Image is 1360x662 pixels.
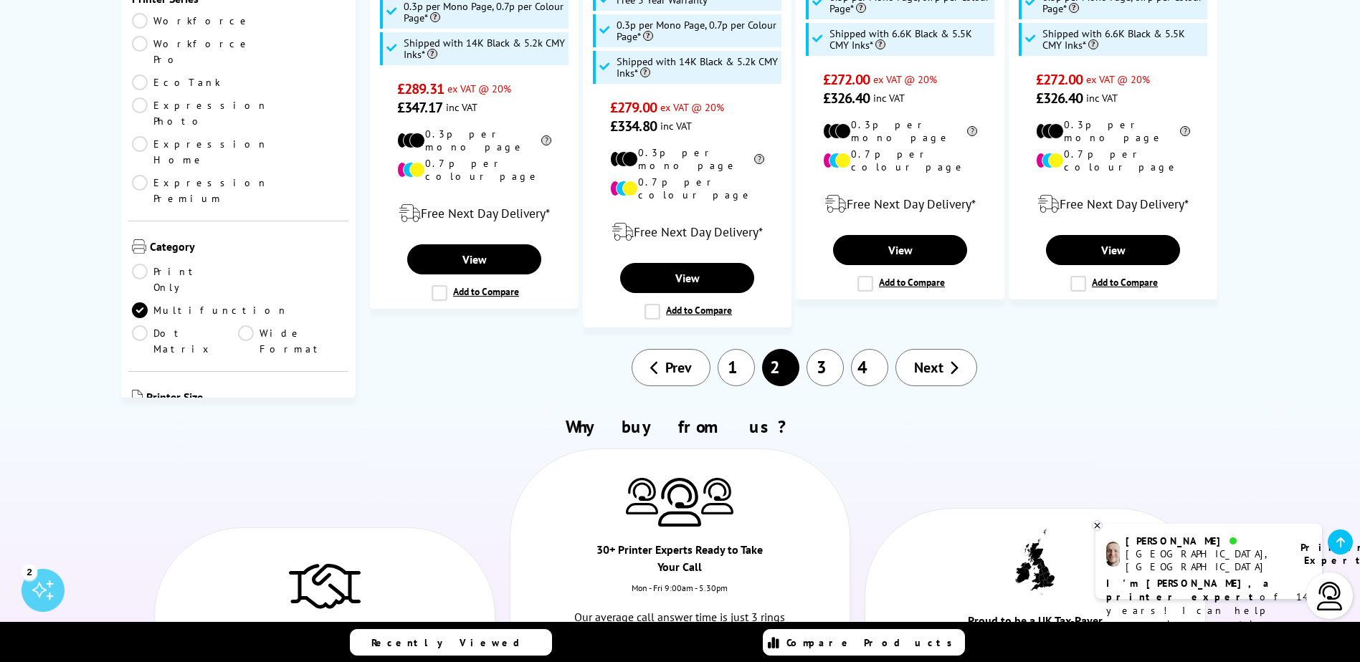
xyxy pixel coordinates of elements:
[665,358,692,377] span: Prev
[857,276,945,292] label: Add to Compare
[610,98,657,117] span: £279.00
[914,358,943,377] span: Next
[1070,276,1158,292] label: Add to Compare
[807,349,844,386] a: 3
[446,100,477,114] span: inc VAT
[620,263,753,293] a: View
[823,70,870,89] span: £272.00
[378,193,571,234] div: modal_delivery
[658,478,701,527] img: Printer Experts
[1036,70,1083,89] span: £272.00
[1106,577,1273,603] b: I'm [PERSON_NAME], a printer expert
[1316,582,1344,610] img: user-headset-light.svg
[146,390,346,407] span: Printer Size
[833,235,966,265] a: View
[804,184,997,224] div: modal_delivery
[404,1,566,24] span: 0.3p per Mono Page, 0.7p per Colour Page*
[617,56,779,79] span: Shipped with 14K Black & 5.2k CMY Inks*
[132,36,251,67] a: Workforce Pro
[718,349,755,386] a: 1
[1106,542,1120,567] img: ashley-livechat.png
[632,349,710,386] a: Prev
[397,157,551,183] li: 0.7p per colour page
[1046,235,1179,265] a: View
[132,390,143,404] img: Printer Size
[645,304,732,320] label: Add to Compare
[510,582,850,608] div: Mon - Fri 9:00am - 5.30pm
[132,97,268,129] a: Expression Photo
[1106,577,1311,645] p: of 14 years! I can help you choose the right product
[132,325,239,357] a: Dot Matrix
[1042,28,1204,51] span: Shipped with 6.6K Black & 5.5K CMY Inks*
[561,608,799,627] p: Our average call answer time is just 3 rings
[895,349,977,386] a: Next
[1086,72,1150,86] span: ex VAT @ 20%
[1036,148,1190,173] li: 0.7p per colour page
[404,37,566,60] span: Shipped with 14K Black & 5.2k CMY Inks*
[1036,89,1083,107] span: £326.40
[397,98,442,117] span: £347.17
[1017,184,1209,224] div: modal_delivery
[763,629,965,656] a: Compare Products
[397,80,444,98] span: £289.31
[786,636,960,649] span: Compare Products
[397,128,551,153] li: 0.3p per mono page
[851,349,888,386] a: 4
[150,239,346,256] span: Category
[1126,534,1283,547] div: [PERSON_NAME]
[823,89,870,107] span: £326.40
[132,302,288,318] a: Multifunction
[660,100,724,114] span: ex VAT @ 20%
[873,72,937,86] span: ex VAT @ 20%
[595,541,765,582] div: 30+ Printer Experts Ready to Take Your Call
[238,325,345,357] a: Wide Format
[407,244,541,274] a: View
[132,136,268,168] a: Expression Home
[147,416,1212,438] h2: Why buy from us?
[1086,91,1118,105] span: inc VAT
[823,148,977,173] li: 0.7p per colour page
[591,212,784,252] div: modal_delivery
[132,75,239,90] a: EcoTank
[660,119,692,133] span: inc VAT
[132,239,146,254] img: Category
[132,175,268,206] a: Expression Premium
[1015,529,1055,595] img: UK tax payer
[432,285,519,301] label: Add to Compare
[873,91,905,105] span: inc VAT
[610,117,657,135] span: £334.80
[617,19,779,42] span: 0.3p per Mono Page, 0.7p per Colour Page*
[132,264,239,295] a: Print Only
[371,636,534,649] span: Recently Viewed
[1036,118,1190,144] li: 0.3p per mono page
[610,146,764,172] li: 0.3p per mono page
[829,28,992,51] span: Shipped with 6.6K Black & 5.5K CMY Inks*
[22,564,37,580] div: 2
[132,13,251,29] a: Workforce
[350,629,552,656] a: Recently Viewed
[950,612,1120,636] div: Proud to be a UK Tax-Payer
[289,557,361,614] img: Trusted Service
[610,176,764,201] li: 0.7p per colour page
[447,82,511,95] span: ex VAT @ 20%
[701,478,733,514] img: Printer Experts
[823,118,977,144] li: 0.3p per mono page
[1126,547,1283,573] div: [GEOGRAPHIC_DATA], [GEOGRAPHIC_DATA]
[626,478,658,514] img: Printer Experts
